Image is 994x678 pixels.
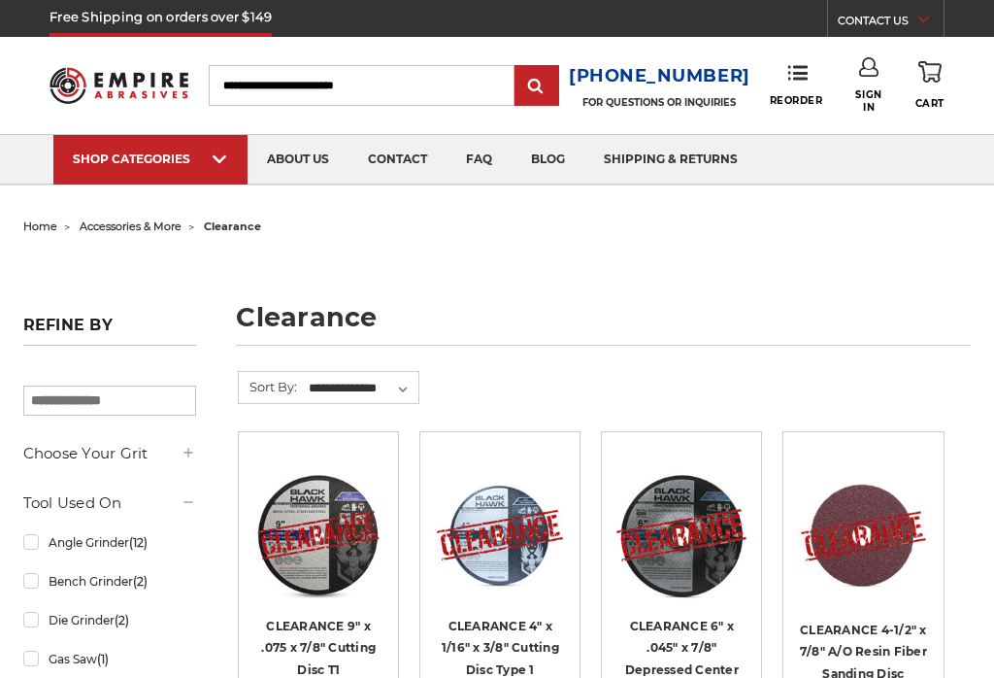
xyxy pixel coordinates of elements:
img: CLEARANCE 9" x .075 x 7/8" Cutting Disc T1 [252,469,384,601]
a: shipping & returns [584,135,757,185]
a: blog [512,135,584,185]
a: CLEARANCE 4" x 1/16" x 3/8" Cutting Disc Type 1 [442,619,559,677]
img: CLEARANCE 4-1/2" x 7/8" A/O Resin Fiber Sanding Disc [797,471,929,601]
h5: Choose Your Grit [23,442,197,465]
a: Die Grinder [23,603,197,637]
a: Gas Saw [23,642,197,676]
span: (12) [129,535,148,550]
a: CONTACT US [838,10,944,37]
span: (1) [97,652,109,666]
img: Empire Abrasives [50,58,187,113]
a: accessories & more [80,220,182,233]
img: CLEARANCE 6" x .045" x 7/8" Depressed Center Type 27 Cut Off Wheel [615,469,747,601]
a: home [23,220,57,233]
select: Sort By: [306,374,418,403]
a: CLEARANCE 4" x 1/16" x 3/8" Cutting Disc [434,446,566,620]
a: CLEARANCE 9" x .075 x 7/8" Cutting Disc T1 [252,446,384,620]
a: CLEARANCE 4-1/2" x 7/8" A/O Resin Fiber Sanding Disc [797,446,929,620]
span: (2) [133,574,148,589]
h5: Tool Used On [23,492,197,515]
p: FOR QUESTIONS OR INQUIRIES [569,96,750,109]
span: Sign In [848,88,889,114]
img: CLEARANCE 4" x 1/16" x 3/8" Cutting Disc [434,469,566,601]
h1: clearance [236,304,971,346]
input: Submit [517,67,556,106]
a: faq [447,135,512,185]
h5: Refine by [23,316,197,346]
a: CLEARANCE 9" x .075 x 7/8" Cutting Disc T1 [261,619,376,677]
a: Reorder [770,64,823,106]
a: CLEARANCE 6" x .045" x 7/8" Depressed Center Type 27 Cut Off Wheel [615,446,747,620]
span: (2) [115,613,129,627]
span: Reorder [770,94,823,107]
span: clearance [204,220,261,233]
a: [PHONE_NUMBER] [569,62,750,90]
a: contact [348,135,447,185]
a: Bench Grinder [23,564,197,598]
a: about us [248,135,348,185]
span: Cart [915,97,944,110]
label: Sort By: [239,372,297,401]
div: SHOP CATEGORIES [73,152,228,166]
a: Angle Grinder [23,525,197,559]
a: Cart [915,57,944,113]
